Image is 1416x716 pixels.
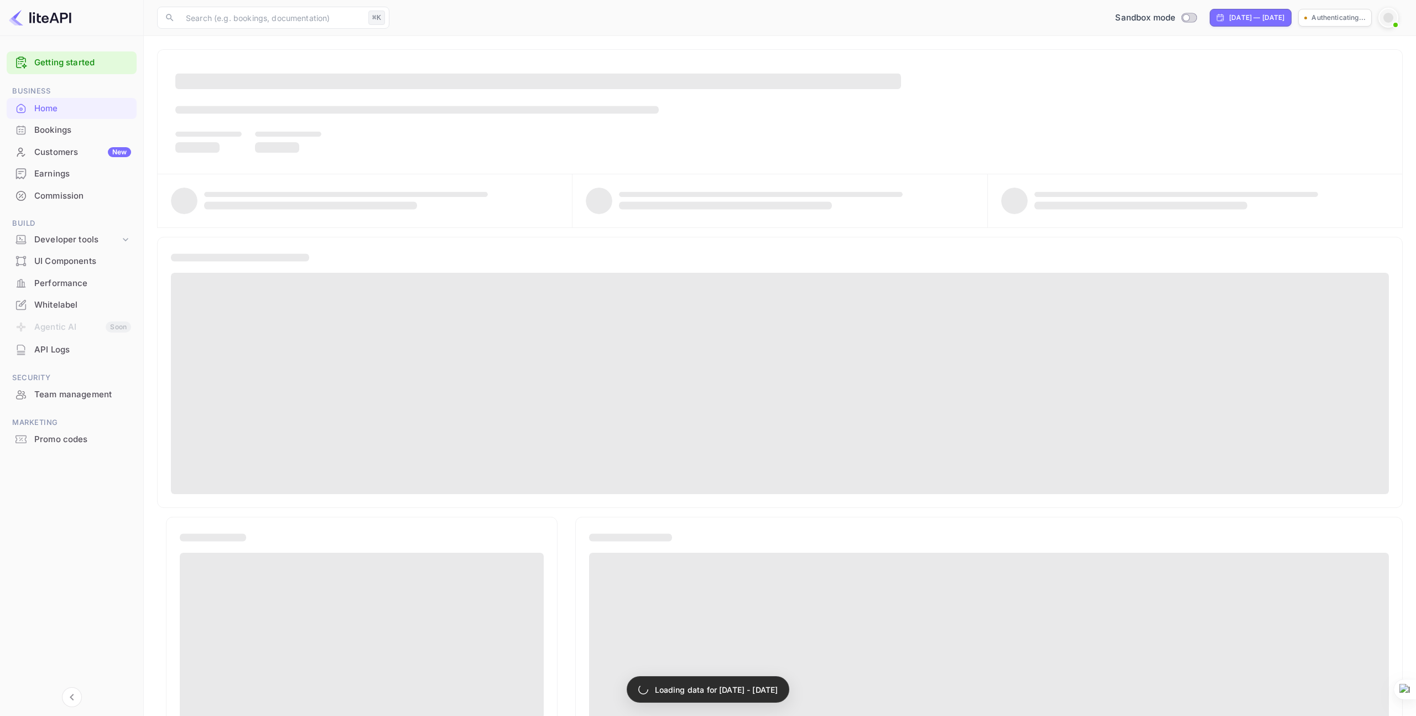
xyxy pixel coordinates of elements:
[34,388,131,401] div: Team management
[368,11,385,25] div: ⌘K
[7,273,137,293] a: Performance
[108,147,131,157] div: New
[7,142,137,162] a: CustomersNew
[34,277,131,290] div: Performance
[1229,13,1284,23] div: [DATE] — [DATE]
[7,339,137,360] a: API Logs
[34,234,120,246] div: Developer tools
[34,344,131,356] div: API Logs
[9,9,71,27] img: LiteAPI logo
[34,56,131,69] a: Getting started
[1115,12,1175,24] span: Sandbox mode
[7,185,137,207] div: Commission
[7,163,137,185] div: Earnings
[7,273,137,294] div: Performance
[7,142,137,163] div: CustomersNew
[34,255,131,268] div: UI Components
[7,120,137,141] div: Bookings
[7,120,137,140] a: Bookings
[34,299,131,312] div: Whitelabel
[179,7,364,29] input: Search (e.g. bookings, documentation)
[7,251,137,272] div: UI Components
[7,384,137,404] a: Team management
[7,384,137,406] div: Team management
[1111,12,1201,24] div: Switch to Production mode
[7,339,137,361] div: API Logs
[7,185,137,206] a: Commission
[7,217,137,230] span: Build
[34,168,131,180] div: Earnings
[7,85,137,97] span: Business
[7,163,137,184] a: Earnings
[7,98,137,120] div: Home
[7,251,137,271] a: UI Components
[7,372,137,384] span: Security
[34,190,131,203] div: Commission
[7,98,137,118] a: Home
[7,429,137,450] div: Promo codes
[34,146,131,159] div: Customers
[34,124,131,137] div: Bookings
[655,684,778,696] p: Loading data for [DATE] - [DATE]
[7,417,137,429] span: Marketing
[7,51,137,74] div: Getting started
[1311,13,1366,23] p: Authenticating...
[7,429,137,449] a: Promo codes
[34,433,131,446] div: Promo codes
[7,294,137,316] div: Whitelabel
[1210,9,1292,27] div: Click to change the date range period
[62,687,82,707] button: Collapse navigation
[7,294,137,315] a: Whitelabel
[7,230,137,250] div: Developer tools
[34,102,131,115] div: Home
